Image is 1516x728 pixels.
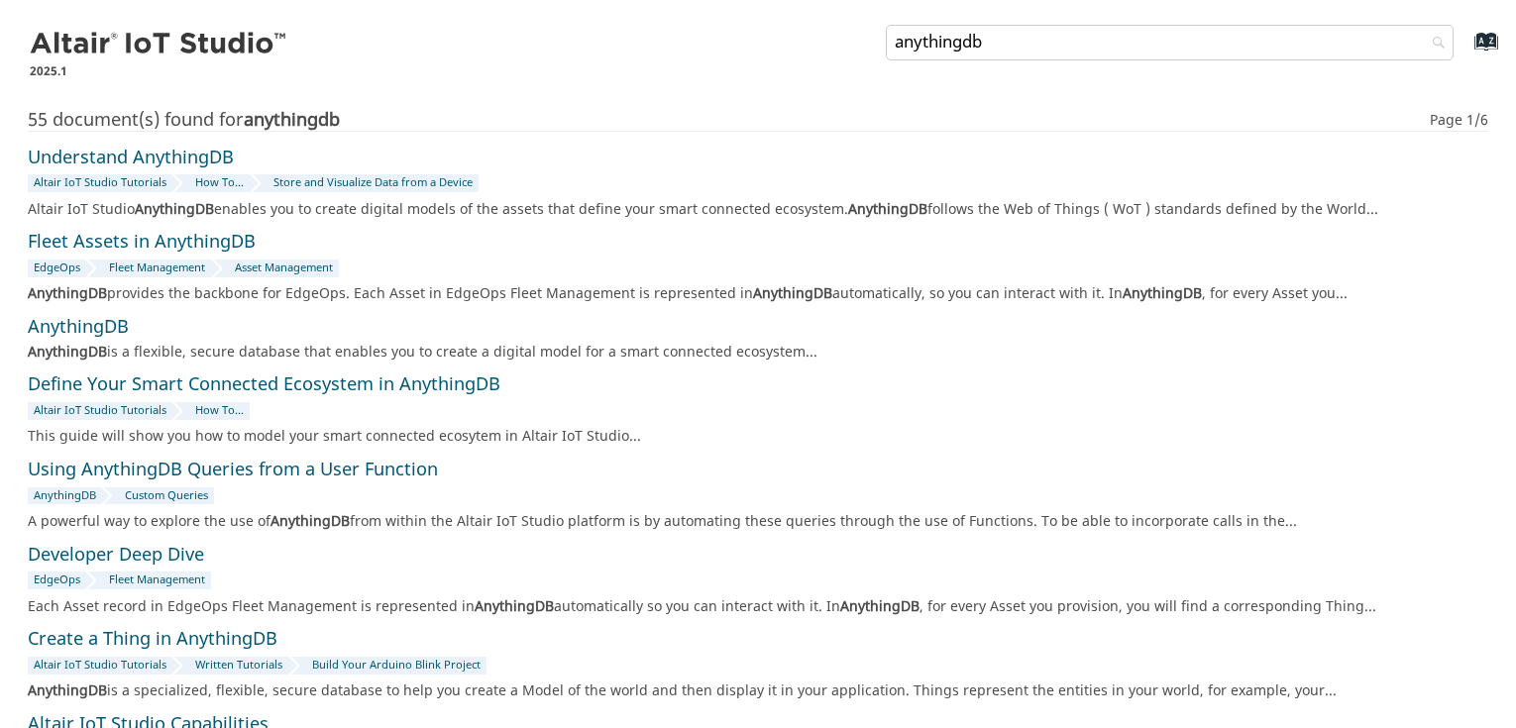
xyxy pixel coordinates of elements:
[28,597,1481,617] div: Each Asset record in EdgeOps Fleet Management is represented in automatically so you can interact...
[28,626,277,653] a: Create a Thing in AnythingDB
[190,174,250,192] a: How To...
[840,596,920,617] span: AnythingDB
[28,284,1481,304] div: provides the backbone for EdgeOps. Each Asset in EdgeOps Fleet Management is represented in autom...
[28,229,256,256] a: Fleet Assets in AnythingDB
[307,657,487,675] a: Build Your Arduino Blink Project
[1406,25,1462,63] button: Search
[28,542,204,569] a: Developer Deep Dive
[28,371,500,398] a: Define Your Smart Connected Ecosystem in AnythingDB
[190,657,288,675] a: Written Tutorials
[120,487,214,505] a: Custom Queries
[28,200,1481,220] div: Altair IoT Studio enables you to create digital models of the assets that define your smart conne...
[135,199,214,220] span: AnythingDB
[753,283,832,304] span: AnythingDB
[28,260,85,277] a: EdgeOps
[190,402,250,420] a: How To...
[475,596,554,617] span: AnythingDB
[28,343,1481,363] div: is a flexible, secure database that enables you to create a digital model for a smart connected e...
[28,512,1481,532] div: A powerful way to explore the use of from within the Altair IoT Studio platform is by automating ...
[28,283,107,304] span: AnythingDB
[230,260,339,277] a: Asset Management
[244,107,340,134] span: anythingdb
[1430,111,1488,131] div: Page 1/6
[104,260,211,277] a: Fleet Management
[886,25,1455,60] input: Search query
[30,62,289,80] p: 2025.1
[28,145,234,171] a: Understand AnythingDB
[848,199,927,220] span: AnythingDB
[28,342,107,363] span: AnythingDB
[28,487,101,505] a: AnythingDB
[30,29,289,60] img: Altair IoT Studio
[269,174,479,192] a: Store and Visualize Data from a Device
[28,427,1481,447] div: This guide will show you how to model your smart connected ecosytem in Altair IoT Studio...
[28,314,129,341] a: AnythingDB
[28,402,171,420] a: Altair IoT Studio Tutorials
[28,457,438,483] a: Using AnythingDB Queries from a User Function
[28,174,171,192] a: Altair IoT Studio Tutorials
[1443,41,1487,61] a: Go to index terms page
[28,111,1430,131] div: 55 document(s) found for
[28,657,171,675] a: Altair IoT Studio Tutorials
[28,572,85,589] a: EdgeOps
[271,511,350,532] span: AnythingDB
[28,680,107,701] span: AnythingDB
[1123,283,1202,304] span: AnythingDB
[104,572,211,589] a: Fleet Management
[28,681,1481,701] div: is a specialized, flexible, secure database to help you create a Model of the world and then disp...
